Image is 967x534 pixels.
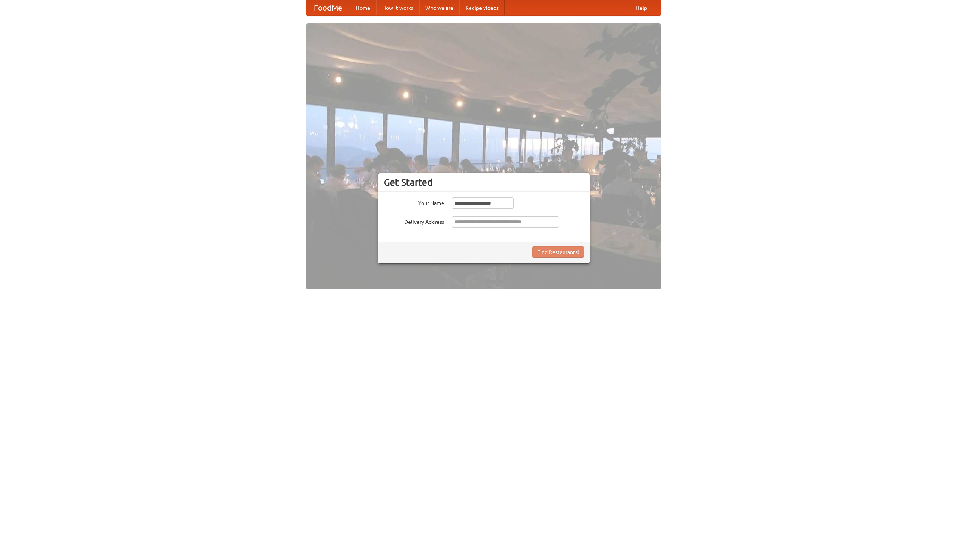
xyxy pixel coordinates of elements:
a: How it works [376,0,419,15]
a: Home [350,0,376,15]
a: Recipe videos [459,0,505,15]
a: FoodMe [306,0,350,15]
label: Your Name [384,197,444,207]
label: Delivery Address [384,216,444,226]
button: Find Restaurants! [532,246,584,258]
h3: Get Started [384,177,584,188]
a: Who we are [419,0,459,15]
a: Help [630,0,653,15]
